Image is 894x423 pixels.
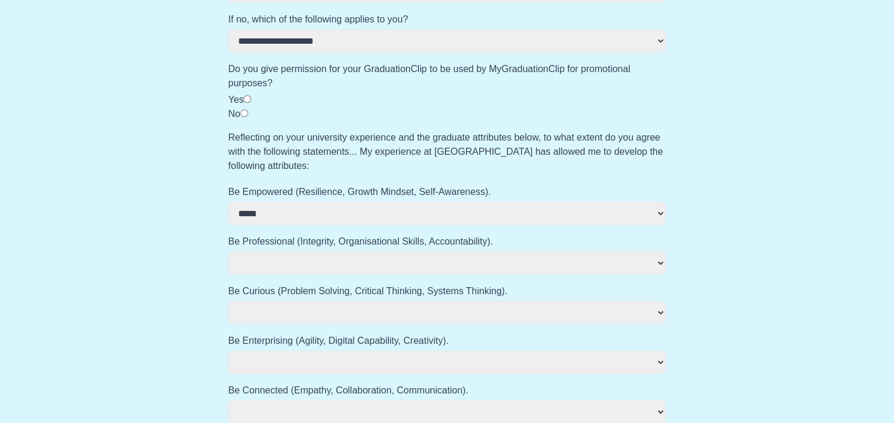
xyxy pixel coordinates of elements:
label: Yes [228,95,243,105]
label: Be Enterprising (Agility, Digital Capability, Creativity). [228,334,666,348]
label: If no, which of the following applies to you? [228,12,666,27]
label: Be Curious (Problem Solving, Critical Thinking, Systems Thinking). [228,284,666,298]
label: Be Professional (Integrity, Organisational Skills, Accountability). [228,235,666,249]
label: Be Empowered (Resilience, Growth Mindset, Self-Awareness). [228,185,666,199]
label: Do you give permission for your GraduationClip to be used by MyGraduationClip for promotional pur... [228,62,666,90]
label: Be Connected (Empathy, Collaboration, Communication). [228,383,666,398]
label: Reflecting on your university experience and the graduate attributes below, to what extent do you... [228,131,666,173]
label: No [228,109,240,119]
